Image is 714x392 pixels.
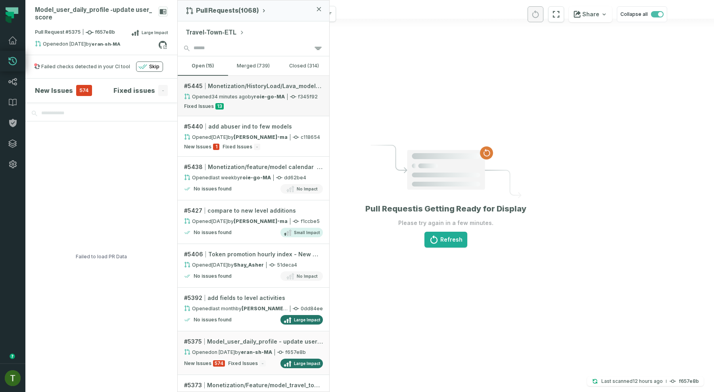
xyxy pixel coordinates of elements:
[184,349,272,355] div: Opened by
[208,123,292,131] span: add abuser ind to few models
[178,116,329,157] a: #5440add abuser ind to few modelsOpened[DATE] 10:54:50 AMby[PERSON_NAME]-mac118654New Issues1Fixe...
[587,377,704,386] button: Last scanned[DATE] 2:00:09 AMf657e8b
[194,186,232,192] h4: No issues found
[76,85,92,96] span: 574
[297,186,317,192] span: No Impact
[223,144,252,150] span: Fixed Issues
[184,338,323,346] div: # 5375
[9,353,16,360] div: Tooltip anchor
[184,305,288,312] div: Opened by
[633,378,663,384] relative-time: Oct 12, 2025, 2:00 AM GMT+3
[178,288,329,331] a: #5392add fields to level activitiesOpened[DATE] 4:41:01 PMby[PERSON_NAME]-ma0dd84eeNo issues foun...
[207,207,296,215] span: compare to new level additions
[234,262,264,268] strong: Shay_Asher (shayasher17)
[184,261,323,268] div: 51deca4
[294,317,320,323] span: Large Impact
[184,218,323,225] div: f1ccbe5
[398,219,493,227] p: Please try again in a few minutes.
[186,28,244,37] button: Travel-Town-ETL
[184,82,323,90] div: # 5445
[184,93,285,100] div: Opened by
[92,42,120,46] strong: eran-sh-MA
[184,144,211,150] span: New Issues
[184,207,323,215] div: # 5427
[211,306,236,311] relative-time: Sep 15, 2025, 4:41 PM GMT+3
[259,360,266,367] span: -
[234,218,288,224] strong: paz-nakash-ma
[424,232,467,248] button: Refresh
[234,134,288,140] strong: paz-nakash-ma
[211,349,235,355] relative-time: Aug 28, 2025, 2:18 PM GMT+3
[5,370,21,386] img: avatar of Tomer Galun
[41,63,130,70] div: Failed checks detected in your CI tool
[569,6,612,22] button: Share
[194,317,232,323] h4: No issues found
[184,174,323,181] div: dd62be4
[35,85,168,96] button: New Issues574Fixed issues-
[184,381,323,389] div: # 5373
[254,144,260,150] span: -
[62,41,86,47] relative-time: Aug 28, 2025, 2:18 PM GMT+3
[178,157,329,200] a: #5438Monetization/feature/model calendar add extrenal segments to the calendar tablesOpened[DATE]...
[35,40,158,50] div: Opened by
[184,360,211,367] span: New Issues
[617,6,667,22] button: Collapse all
[208,163,323,171] span: Monetization/feature/model calendar add extrenal segments to the calendar tables
[207,338,323,346] span: Model_user_daily_profile - update user_score
[184,123,323,131] div: # 5440
[178,244,329,288] a: #5406Token promotion hourly index - New ModelOpened[DATE] 12:42:03 PMbyShay_Asher51deca4No issues...
[35,6,155,21] div: Model_user_daily_profile - update user_score
[211,134,228,140] relative-time: Oct 8, 2025, 10:54 AM GMT+3
[184,250,323,258] div: # 5406
[194,273,232,279] h4: No issues found
[178,56,228,75] button: open (15)
[184,93,323,100] div: f345f92
[142,29,168,36] span: Large Impact
[228,56,278,75] button: merged (739)
[241,349,272,355] strong: eran-sh-MA
[184,163,323,171] div: # 5438
[211,262,228,268] relative-time: Sep 22, 2025, 12:42 PM GMT+3
[365,203,526,214] h1: Pull Request is Getting Ready for Display
[208,82,323,90] div: Monetization/HistoryLoad/Lava_models_from_2025_09_05
[194,229,232,236] h4: No issues found
[228,360,258,367] span: Fixed Issues
[242,306,296,311] strong: paz-nakash-ma
[178,331,329,375] a: #5375Model_user_daily_profile - update user_scoreOpened[DATE] 2:18:08 PMbyeran-sh-MAf657e8bNew Is...
[184,218,288,225] div: Opened by
[186,7,267,15] button: Pull Requests(1068)
[184,134,323,140] div: c118654
[35,29,115,37] span: Pull Request #5375 f657e8b
[208,250,323,258] span: Token promotion hourly index - New Model
[157,40,168,50] a: View on github
[178,76,329,116] a: #5445Monetization/HistoryLoad/Lava_models_from_2025_09_05Opened[DATE] 1:23:15 PMbyroie-go-MAf345f...
[207,381,323,389] span: Monetization/Feature/model_travel_together_milestone_roie
[113,86,155,95] h4: Fixed issues
[254,94,285,100] strong: roie-go-MA (roiegonen17)
[279,56,329,75] button: closed (314)
[213,144,219,150] span: 1
[184,261,264,268] div: Opened by
[601,377,663,385] p: Last scanned
[184,103,214,110] span: Fixed Issues
[158,85,168,96] span: -
[213,360,225,367] span: 574
[178,200,329,244] a: #5427compare to new level additionsOpened[DATE] 1:55:50 PMby[PERSON_NAME]-maf1ccbe5No issues foun...
[149,63,159,70] span: Skip
[184,134,288,140] div: Opened by
[215,103,224,110] span: 13
[35,86,73,95] h4: New Issues
[297,273,317,279] span: No Impact
[211,175,234,181] relative-time: Oct 6, 2025, 4:00 PM GMT+3
[184,349,323,355] div: f657e8b
[184,294,323,302] div: # 5392
[294,229,320,236] span: Small Impact
[240,175,271,181] strong: roie-go-MA (roiegonen17)
[294,360,320,367] span: Large Impact
[211,94,248,100] relative-time: Oct 12, 2025, 1:23 PM GMT+3
[679,379,699,384] h4: f657e8b
[211,218,228,224] relative-time: Sep 29, 2025, 1:55 PM GMT+3
[184,174,271,181] div: Opened by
